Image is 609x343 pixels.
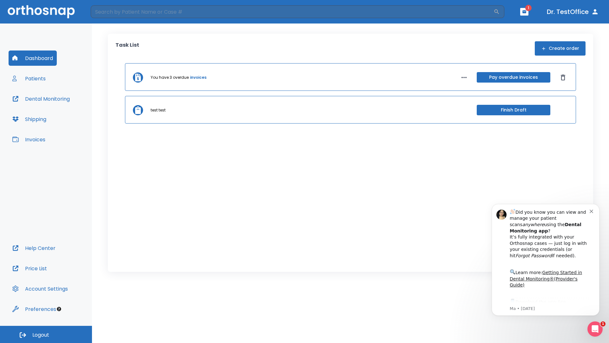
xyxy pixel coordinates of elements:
[32,332,49,339] span: Logout
[8,5,75,18] img: Orthosnap
[544,6,601,17] button: Dr. TestOffice
[600,321,606,326] span: 1
[9,111,50,127] button: Shipping
[151,75,189,80] p: You have 3 overdue
[9,281,72,296] button: Account Settings
[535,41,586,56] button: Create order
[190,75,206,80] a: invoices
[28,111,108,117] p: Message from Ma, sent 1w ago
[9,261,51,276] button: Price List
[28,105,84,117] a: App Store
[9,132,49,147] button: Invoices
[477,72,550,83] button: Pay overdue invoices
[558,72,568,83] button: Dismiss
[9,50,57,66] button: Dashboard
[91,5,494,18] input: Search by Patient Name or Case #
[115,41,139,56] p: Task List
[587,321,603,337] iframe: Intercom live chat
[151,107,166,113] p: test test
[9,301,60,317] button: Preferences
[108,14,113,19] button: Dismiss notification
[56,306,62,312] div: Tooltip anchor
[482,194,609,326] iframe: Intercom notifications message
[28,104,108,136] div: Download the app: | ​ Let us know if you need help getting started!
[9,71,49,86] button: Patients
[525,5,532,11] span: 1
[9,91,74,106] button: Dental Monitoring
[477,105,550,115] button: Finish Draft
[9,240,59,256] button: Help Center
